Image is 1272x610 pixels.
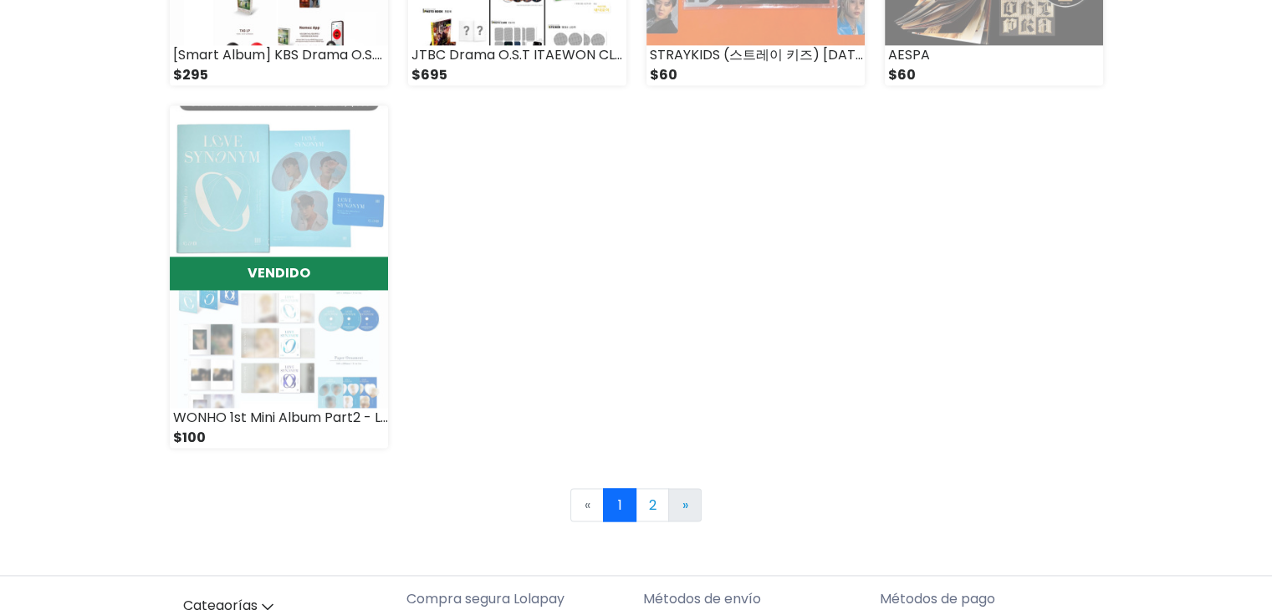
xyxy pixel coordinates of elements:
[646,45,865,65] div: STRAYKIDS (스트레이 키즈) [DATE] Ver. (LIMITED EDITION)
[170,45,388,65] div: [Smart Album] KBS Drama O.S.T My Perfect Stranger (어쩌다 마주친, 그대) NEMO Album
[170,105,388,408] img: small_1754089538191.jpeg
[603,488,636,521] a: 1
[643,589,866,609] p: Métodos de envío
[406,589,630,609] p: Compra segura Lolapay
[885,65,1103,85] div: $60
[170,428,388,448] div: $100
[408,65,626,85] div: $695
[170,488,1103,521] nav: Page navigation
[170,408,388,428] div: WONHO 1st Mini Album Part2 - LOVE SYNONYM 2. Right for Us (Ver.1)
[682,496,688,515] span: »
[880,589,1103,609] p: Métodos de pago
[668,488,702,521] a: Next
[636,488,669,521] a: 2
[170,105,388,448] a: VENDIDO WONHO 1st Mini Album Part2 - LOVE SYNONYM 2. Right for Us (Ver.1) $100
[170,257,388,290] div: VENDIDO
[408,45,626,65] div: JTBC Drama O.S.T ITAEWON CLASS ([PERSON_NAME])
[170,65,388,85] div: $295
[885,45,1103,65] div: AESPA
[646,65,865,85] div: $60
